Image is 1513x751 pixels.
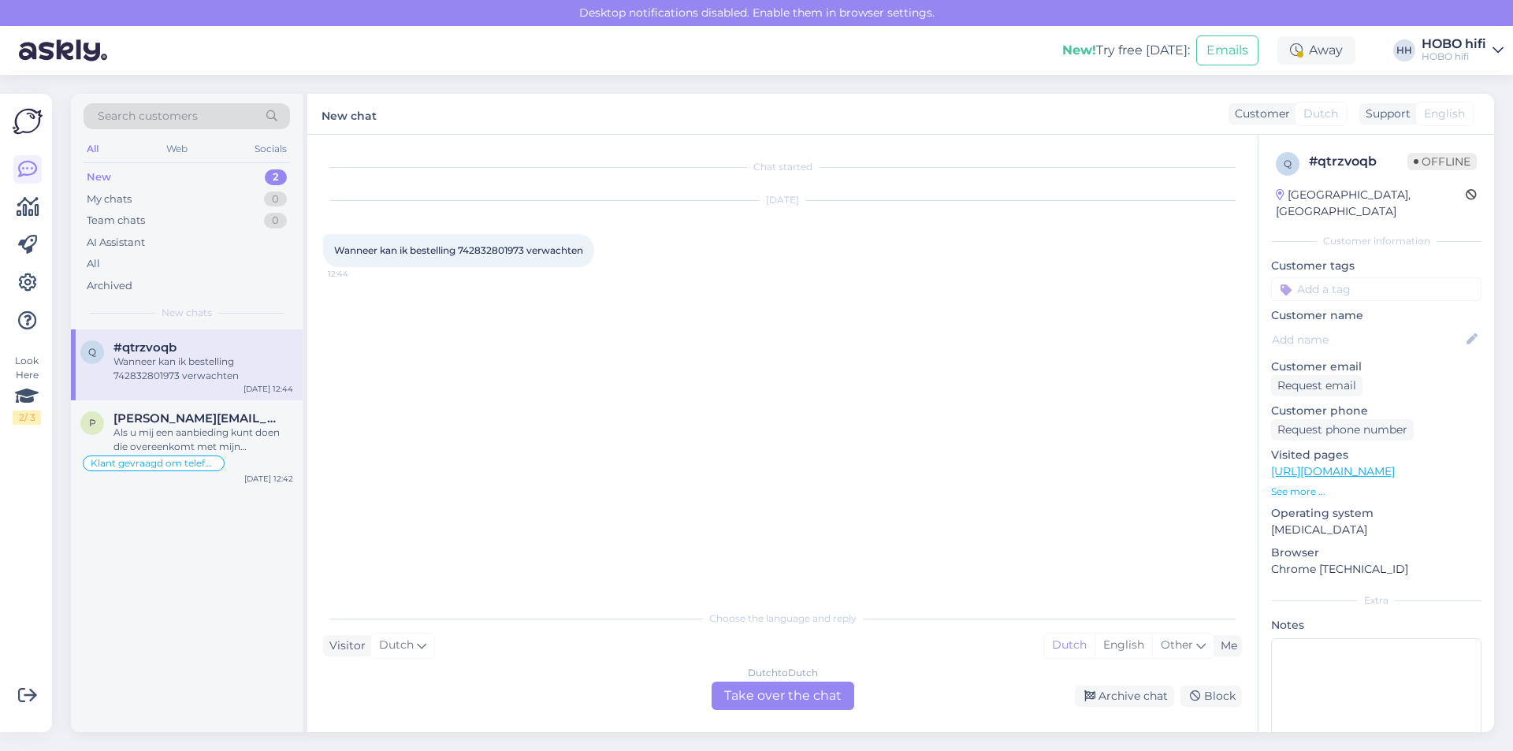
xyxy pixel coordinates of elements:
[379,637,414,654] span: Dutch
[1271,464,1395,478] a: [URL][DOMAIN_NAME]
[1271,375,1362,396] div: Request email
[1407,153,1477,170] span: Offline
[1276,187,1466,220] div: [GEOGRAPHIC_DATA], [GEOGRAPHIC_DATA]
[1271,617,1481,634] p: Notes
[265,169,287,185] div: 2
[712,682,854,710] div: Take over the chat
[13,106,43,136] img: Askly Logo
[1271,593,1481,608] div: Extra
[113,355,293,383] div: Wanneer kan ik bestelling 742832801973 verwachten
[334,244,583,256] span: Wanneer kan ik bestelling 742832801973 verwachten
[87,169,111,185] div: New
[87,278,132,294] div: Archived
[1229,106,1290,122] div: Customer
[1303,106,1338,122] span: Dutch
[1422,38,1504,63] a: HOBO hifiHOBO hifi
[323,612,1242,626] div: Choose the language and reply
[91,459,217,468] span: Klant gevraagd om telefoonnummer
[113,411,277,426] span: peter.spaan@stratosfd.nl
[88,346,96,358] span: q
[87,235,145,251] div: AI Assistant
[1271,234,1481,248] div: Customer information
[87,256,100,272] div: All
[1196,35,1258,65] button: Emails
[1422,50,1486,63] div: HOBO hifi
[84,139,102,159] div: All
[1272,331,1463,348] input: Add name
[1271,447,1481,463] p: Visited pages
[323,193,1242,207] div: [DATE]
[113,426,293,454] div: Als u mij een aanbieding kunt doen die overeenkomt met mijn verwachting rond [DATE][DATE] kunt u ...
[1422,38,1486,50] div: HOBO hifi
[87,213,145,229] div: Team chats
[1271,505,1481,522] p: Operating system
[1062,43,1096,58] b: New!
[1214,638,1237,654] div: Me
[1271,403,1481,419] p: Customer phone
[244,473,293,485] div: [DATE] 12:42
[264,191,287,207] div: 0
[163,139,191,159] div: Web
[113,340,177,355] span: #qtrzvoqb
[1271,277,1481,301] input: Add a tag
[748,666,818,680] div: Dutch to Dutch
[251,139,290,159] div: Socials
[89,417,96,429] span: p
[1095,634,1152,657] div: English
[1424,106,1465,122] span: English
[162,306,212,320] span: New chats
[1309,152,1407,171] div: # qtrzvoqb
[1271,307,1481,324] p: Customer name
[1044,634,1095,657] div: Dutch
[1271,359,1481,375] p: Customer email
[1271,485,1481,499] p: See more ...
[1284,158,1292,169] span: q
[243,383,293,395] div: [DATE] 12:44
[1271,522,1481,538] p: [MEDICAL_DATA]
[1393,39,1415,61] div: HH
[13,354,41,425] div: Look Here
[1180,686,1242,707] div: Block
[1359,106,1411,122] div: Support
[322,103,377,125] label: New chat
[323,638,366,654] div: Visitor
[328,268,387,280] span: 12:44
[264,213,287,229] div: 0
[1271,258,1481,274] p: Customer tags
[1161,638,1193,652] span: Other
[87,191,132,207] div: My chats
[98,108,198,125] span: Search customers
[323,160,1242,174] div: Chat started
[1271,545,1481,561] p: Browser
[1271,561,1481,578] p: Chrome [TECHNICAL_ID]
[1075,686,1174,707] div: Archive chat
[1277,36,1355,65] div: Away
[1271,419,1414,441] div: Request phone number
[1062,41,1190,60] div: Try free [DATE]:
[13,411,41,425] div: 2 / 3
